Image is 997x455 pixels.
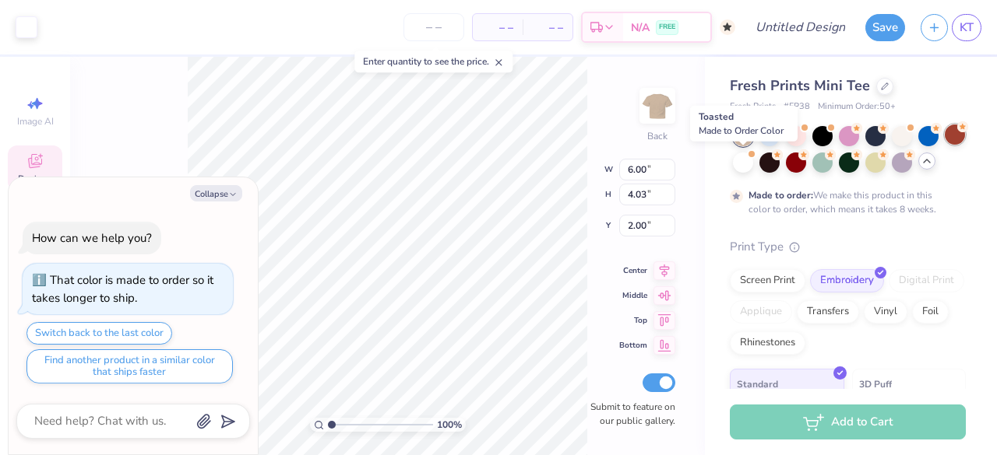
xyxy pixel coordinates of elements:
[889,269,964,292] div: Digital Print
[960,19,974,37] span: KT
[730,331,805,355] div: Rhinestones
[32,230,152,246] div: How can we help you?
[26,349,233,383] button: Find another product in a similar color that ships faster
[647,129,668,143] div: Back
[810,269,884,292] div: Embroidery
[642,90,673,121] img: Back
[482,19,513,36] span: – –
[354,51,513,72] div: Enter quantity to see the price.
[912,300,949,324] div: Foil
[859,376,892,392] span: 3D Puff
[631,19,650,36] span: N/A
[699,124,784,137] span: Made to Order Color
[952,14,981,41] a: KT
[743,12,858,43] input: Untitled Design
[619,265,647,276] span: Center
[32,272,213,306] div: That color is made to order so it takes longer to ship.
[26,322,172,345] button: Switch back to the last color
[18,173,52,185] span: Designs
[690,106,798,142] div: Toasted
[864,300,907,324] div: Vinyl
[532,19,563,36] span: – –
[17,115,54,128] span: Image AI
[818,100,896,114] span: Minimum Order: 50 +
[730,238,966,256] div: Print Type
[403,13,464,41] input: – –
[619,340,647,351] span: Bottom
[749,189,813,201] strong: Made to order:
[619,290,647,301] span: Middle
[865,14,905,41] button: Save
[730,76,870,95] span: Fresh Prints Mini Tee
[797,300,859,324] div: Transfers
[730,300,792,324] div: Applique
[737,376,778,392] span: Standard
[619,315,647,326] span: Top
[582,400,675,428] label: Submit to feature on our public gallery.
[437,418,462,432] span: 100 %
[730,269,805,292] div: Screen Print
[190,185,242,201] button: Collapse
[749,188,940,216] div: We make this product in this color to order, which means it takes 8 weeks.
[659,22,675,33] span: FREE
